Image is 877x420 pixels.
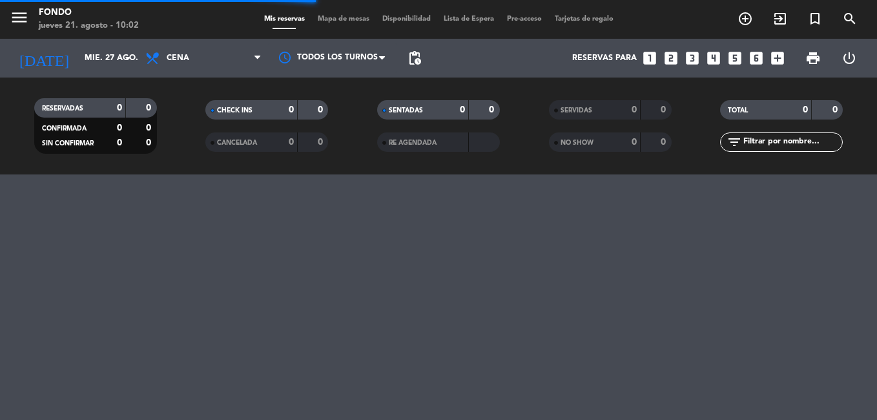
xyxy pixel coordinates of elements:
[548,16,620,23] span: Tarjetas de regalo
[318,138,325,147] strong: 0
[738,11,753,26] i: add_circle_outline
[832,105,840,114] strong: 0
[437,16,500,23] span: Lista de Espera
[389,140,437,146] span: RE AGENDADA
[772,11,788,26] i: exit_to_app
[727,50,743,67] i: looks_5
[663,50,679,67] i: looks_two
[318,105,325,114] strong: 0
[146,123,154,132] strong: 0
[805,50,821,66] span: print
[661,138,668,147] strong: 0
[289,105,294,114] strong: 0
[42,105,83,112] span: RESERVADAS
[727,134,742,150] i: filter_list
[842,11,858,26] i: search
[376,16,437,23] span: Disponibilidad
[661,105,668,114] strong: 0
[10,8,29,32] button: menu
[684,50,701,67] i: looks_3
[705,50,722,67] i: looks_4
[632,138,637,147] strong: 0
[572,54,637,63] span: Reservas para
[407,50,422,66] span: pending_actions
[641,50,658,67] i: looks_one
[389,107,423,114] span: SENTADAS
[42,140,94,147] span: SIN CONFIRMAR
[289,138,294,147] strong: 0
[258,16,311,23] span: Mis reservas
[460,105,465,114] strong: 0
[117,103,122,112] strong: 0
[742,135,842,149] input: Filtrar por nombre...
[117,123,122,132] strong: 0
[120,50,136,66] i: arrow_drop_down
[10,8,29,27] i: menu
[42,125,87,132] span: CONFIRMADA
[167,54,189,63] span: Cena
[39,6,139,19] div: Fondo
[489,105,497,114] strong: 0
[117,138,122,147] strong: 0
[632,105,637,114] strong: 0
[841,50,857,66] i: power_settings_new
[831,39,867,78] div: LOG OUT
[146,103,154,112] strong: 0
[561,140,593,146] span: NO SHOW
[807,11,823,26] i: turned_in_not
[803,105,808,114] strong: 0
[217,107,253,114] span: CHECK INS
[10,44,78,72] i: [DATE]
[146,138,154,147] strong: 0
[748,50,765,67] i: looks_6
[217,140,257,146] span: CANCELADA
[39,19,139,32] div: jueves 21. agosto - 10:02
[311,16,376,23] span: Mapa de mesas
[769,50,786,67] i: add_box
[561,107,592,114] span: SERVIDAS
[728,107,748,114] span: TOTAL
[500,16,548,23] span: Pre-acceso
